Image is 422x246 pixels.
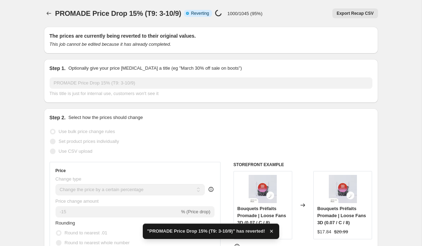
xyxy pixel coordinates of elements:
span: Bouquets Préfaits Promade | Loose Fans 3D (0.07 / C / 8) [237,206,286,225]
p: 1000/1045 (95%) [228,11,263,16]
h2: Step 1. [50,65,66,72]
span: This title is just for internal use, customers won't see it [50,91,159,96]
p: Select how the prices should change [68,114,143,121]
span: Bouquets Préfaits Promade | Loose Fans 3D (0.07 / C / 8) [317,206,366,225]
span: % (Price drop) [181,209,210,214]
h2: The prices are currently being reverted to their original values. [50,32,372,39]
button: Price change jobs [44,8,54,18]
span: Round to nearest .01 [65,230,107,235]
input: -15 [56,206,180,217]
h3: Price [56,168,66,174]
span: Reverting [191,11,209,16]
strike: $20.99 [334,228,348,235]
span: PROMADE Price Drop 15% (T9: 3-10/9) [55,10,181,17]
span: "PROMADE Price Drop 15% (T9: 3-10/9)" has reverted! [147,228,265,235]
button: Export Recap CSV [332,8,378,18]
i: This job cannot be edited because it has already completed. [50,42,171,47]
div: $17.84 [317,228,331,235]
h2: Step 2. [50,114,66,121]
span: Use bulk price change rules [59,129,115,134]
img: Legend_LoosePromade-01_80x.jpg [249,175,277,203]
p: Optionally give your price [MEDICAL_DATA] a title (eg "March 30% off sale on boots") [68,65,242,72]
span: Change type [56,176,82,182]
span: Use CSV upload [59,149,92,154]
span: Round to nearest whole number [65,240,130,245]
input: 30% off holiday sale [50,77,372,89]
span: Price change amount [56,198,99,204]
div: help [207,186,215,193]
img: Legend_LoosePromade-01_80x.jpg [329,175,357,203]
span: Rounding [56,220,75,226]
h6: STOREFRONT EXAMPLE [234,162,372,168]
span: Set product prices individually [59,139,119,144]
span: Export Recap CSV [337,11,373,16]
